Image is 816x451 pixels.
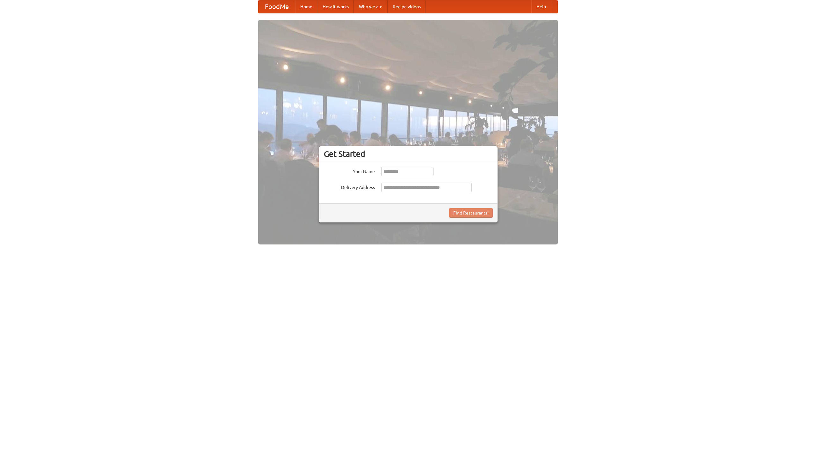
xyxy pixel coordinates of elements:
label: Delivery Address [324,183,375,191]
a: Who we are [354,0,388,13]
label: Your Name [324,167,375,175]
h3: Get Started [324,149,493,159]
a: Home [295,0,317,13]
a: Recipe videos [388,0,426,13]
a: How it works [317,0,354,13]
a: Help [531,0,551,13]
button: Find Restaurants! [449,208,493,218]
a: FoodMe [259,0,295,13]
